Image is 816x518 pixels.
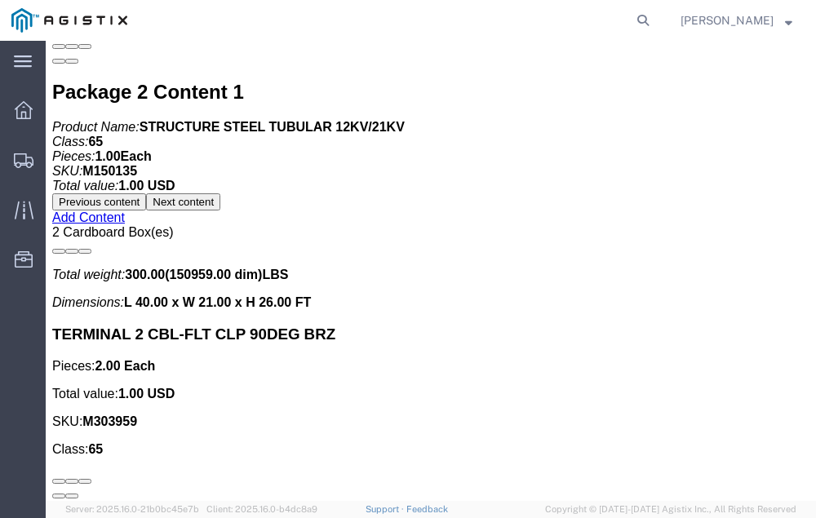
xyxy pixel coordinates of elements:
[65,504,199,514] span: Server: 2025.16.0-21b0bc45e7b
[11,8,127,33] img: logo
[545,503,796,516] span: Copyright © [DATE]-[DATE] Agistix Inc., All Rights Reserved
[681,11,774,29] span: Neil Coehlo
[46,41,816,501] iframe: FS Legacy Container
[366,504,406,514] a: Support
[406,504,448,514] a: Feedback
[680,11,793,30] button: [PERSON_NAME]
[206,504,317,514] span: Client: 2025.16.0-b4dc8a9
